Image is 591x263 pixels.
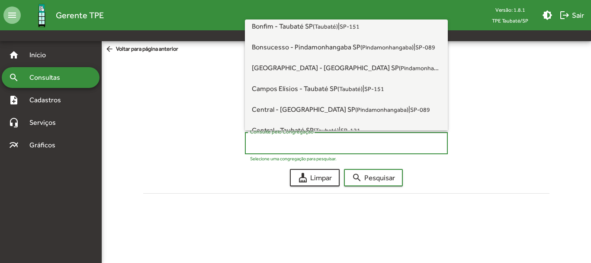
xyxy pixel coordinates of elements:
[150,84,543,94] h5: Pesquisar por:
[559,7,584,23] span: Sair
[24,95,72,105] span: Cadastros
[21,1,104,29] a: Gerente TPE
[360,44,414,51] small: (Pindamonhangaba)
[252,105,408,114] span: Central - [GEOGRAPHIC_DATA] SP
[252,78,441,99] span: |
[410,106,430,113] small: SP-089
[399,64,452,72] small: (Pindamonhangaba)
[9,95,19,105] mat-icon: note_add
[352,170,395,185] span: Pesquisar
[290,169,340,186] button: Limpar
[298,172,308,183] mat-icon: cleaning_services
[105,45,116,54] mat-icon: arrow_back
[102,58,591,77] div: Publicadores
[485,4,535,15] div: Versão: 1.8.1
[559,10,570,20] mat-icon: logout
[313,23,338,30] small: (Taubaté)
[24,140,67,150] span: Gráficos
[252,64,452,72] span: [GEOGRAPHIC_DATA] - [GEOGRAPHIC_DATA] SP
[352,172,362,183] mat-icon: search
[9,72,19,83] mat-icon: search
[340,127,360,134] small: SP-121
[542,10,552,20] mat-icon: brightness_medium
[340,23,360,30] small: SP-151
[252,84,363,93] span: Campos Elísios - Taubaté SP
[337,85,363,92] small: (Taubaté)
[3,6,21,24] mat-icon: menu
[355,106,408,113] small: (Pindamonhangaba)
[252,126,339,134] span: Central - Taubaté SP
[252,43,414,51] span: Bonsucesso - Pindamonhangaba SP
[24,117,67,128] span: Serviços
[252,58,441,78] span: |
[415,44,435,51] small: SP-089
[9,50,19,60] mat-icon: home
[9,117,19,128] mat-icon: headset_mic
[24,72,71,83] span: Consultas
[252,37,441,58] span: |
[556,7,588,23] button: Sair
[56,8,104,22] span: Gerente TPE
[28,1,56,29] img: Logo
[252,120,441,141] span: |
[252,22,338,30] span: Bonfim - Taubaté SP
[9,140,19,150] mat-icon: multiline_chart
[314,127,339,134] small: (Taubaté)
[364,85,384,92] small: SP-151
[344,169,403,186] button: Pesquisar
[252,99,441,120] span: |
[24,50,58,60] span: Início
[252,16,441,37] span: |
[298,170,332,185] span: Limpar
[105,45,178,54] span: Voltar para página anterior
[250,156,337,161] mat-hint: Selecione uma congregação para pesquisar.
[485,15,535,26] span: TPE Taubaté/SP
